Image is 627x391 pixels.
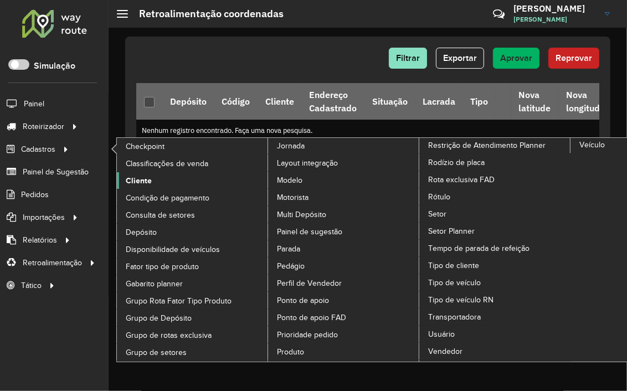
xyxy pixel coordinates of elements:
span: Pedidos [21,189,49,200]
a: Depósito [117,224,269,240]
a: Rótulo [419,188,571,205]
span: Condição de pagamento [126,192,209,204]
span: Consulta de setores [126,209,195,221]
a: Modelo [268,172,420,188]
span: Painel de Sugestão [23,166,89,178]
a: Usuário [419,326,571,342]
span: Restrição de Atendimento Planner [428,140,546,151]
span: Tipo de veículo [428,277,481,289]
a: Painel de sugestão [268,223,420,240]
span: [PERSON_NAME] [513,14,597,24]
a: Layout integração [268,155,420,171]
span: Setor [428,208,446,220]
th: Cliente [258,83,301,120]
span: Aprovar [500,53,532,63]
a: Consulta de setores [117,207,269,223]
a: Disponibilidade de veículos [117,241,269,258]
span: Gabarito planner [126,278,183,290]
span: Classificações de venda [126,158,208,169]
span: Veículo [579,139,605,151]
a: Jornada [117,138,420,362]
a: Contato Rápido [487,2,511,26]
span: Tipo de cliente [428,260,479,271]
span: Painel [24,98,44,110]
span: Tático [21,280,42,291]
th: Depósito [162,83,214,120]
a: Tipo de veículo [419,274,571,291]
a: Ponto de apoio FAD [268,309,420,326]
span: Jornada [277,140,305,152]
span: Disponibilidade de veículos [126,244,220,255]
a: Vendedor [419,343,571,359]
a: Ponto de apoio [268,292,420,308]
span: Grupo de rotas exclusiva [126,330,212,341]
a: Rodízio de placa [419,154,571,171]
a: Parada [268,240,420,257]
a: Transportadora [419,308,571,325]
a: Fator tipo de produto [117,258,269,275]
span: Produto [277,346,304,358]
button: Aprovar [493,48,539,69]
a: Prioridade pedido [268,326,420,343]
a: Tempo de parada de refeição [419,240,571,256]
a: Rota exclusiva FAD [419,171,571,188]
span: Tipo de veículo RN [428,294,494,306]
span: Perfil de Vendedor [277,277,342,289]
span: Multi Depósito [277,209,326,220]
a: Classificações de venda [117,155,269,172]
span: Rótulo [428,191,450,203]
span: Ponto de apoio FAD [277,312,346,323]
span: Grupo de Depósito [126,312,192,324]
span: Setor Planner [428,225,475,237]
th: Nova latitude [511,83,558,120]
a: Tipo de cliente [419,257,571,274]
button: Exportar [436,48,484,69]
a: Gabarito planner [117,275,269,292]
a: Condição de pagamento [117,189,269,206]
a: Tipo de veículo RN [419,291,571,308]
span: Retroalimentação [23,257,82,269]
th: Endereço Cadastrado [302,83,364,120]
a: Pedágio [268,258,420,274]
span: Transportadora [428,311,481,323]
th: Código [214,83,258,120]
span: Depósito [126,227,157,238]
span: Checkpoint [126,141,165,152]
span: Rodízio de placa [428,157,485,168]
span: Rota exclusiva FAD [428,174,495,186]
button: Filtrar [389,48,427,69]
th: Lacrada [415,83,462,120]
span: Filtrar [396,53,420,63]
span: Ponto de apoio [277,295,329,306]
a: Produto [268,343,420,360]
h2: Retroalimentação coordenadas [128,8,284,20]
span: Grupo de setores [126,347,187,358]
span: Layout integração [277,157,338,169]
a: Multi Depósito [268,206,420,223]
span: Modelo [277,174,302,186]
span: Exportar [443,53,477,63]
span: Pedágio [277,260,305,272]
span: Usuário [428,328,455,340]
span: Roteirizador [23,121,64,132]
th: Nova longitude [558,83,612,120]
span: Relatórios [23,234,57,246]
a: Motorista [268,189,420,205]
span: Tempo de parada de refeição [428,243,530,254]
a: Checkpoint [117,138,269,155]
span: Grupo Rota Fator Tipo Produto [126,295,232,307]
a: Setor [419,205,571,222]
a: Setor Planner [419,223,571,239]
a: Restrição de Atendimento Planner [268,138,571,362]
span: Painel de sugestão [277,226,342,238]
span: Importações [23,212,65,223]
a: Grupo de rotas exclusiva [117,327,269,343]
span: Motorista [277,192,309,203]
span: Parada [277,243,300,255]
span: Cadastros [21,143,55,155]
th: Tipo [463,83,496,120]
span: Vendedor [428,346,462,357]
a: Cliente [117,172,269,189]
a: Grupo de Depósito [117,310,269,326]
th: Situação [364,83,415,120]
